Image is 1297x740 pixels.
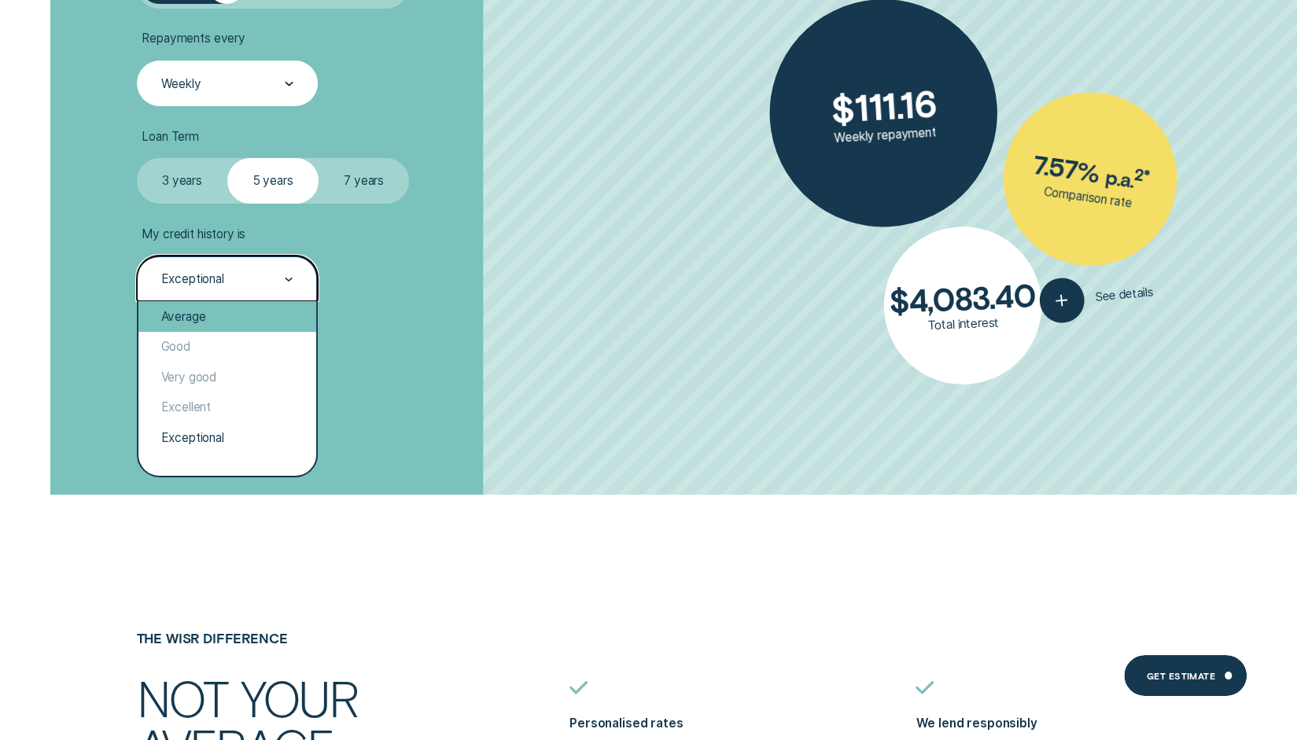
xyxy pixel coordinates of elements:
div: Excellent [138,392,316,423]
label: 3 years [137,158,228,204]
a: Get Estimate [1124,655,1247,696]
div: Exceptional [161,272,224,287]
div: Exceptional [138,422,316,453]
span: My credit history is [142,226,245,241]
label: Personalised rates [569,716,683,731]
span: Repayments every [142,31,245,46]
label: 5 years [227,158,319,204]
button: See details [1037,270,1155,325]
h4: The Wisr Difference [137,631,468,646]
div: Weekly [161,76,201,91]
div: Average [138,301,316,332]
span: See details [1094,285,1153,305]
label: 7 years [319,158,410,204]
div: Good [138,332,316,363]
span: Loan Term [142,129,199,144]
div: Very good [138,362,316,392]
label: We lend responsibly [916,716,1037,731]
